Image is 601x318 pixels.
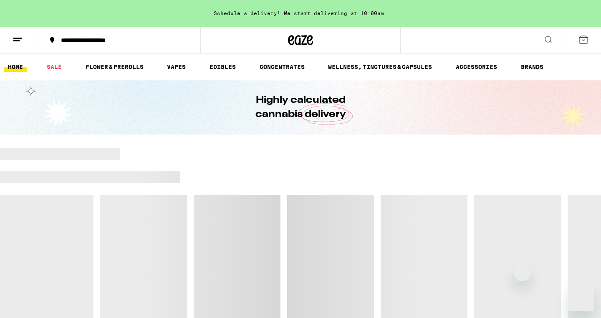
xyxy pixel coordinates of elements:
a: EDIBLES [205,62,240,72]
a: WELLNESS, TINCTURES & CAPSULES [324,62,436,72]
h1: Highly calculated cannabis delivery [232,93,369,122]
a: CONCENTRATES [255,62,309,72]
a: SALE [43,62,66,72]
a: HOME [4,62,27,72]
a: ACCESSORIES [452,62,501,72]
a: VAPES [163,62,190,72]
iframe: Button to launch messaging window [568,285,594,311]
a: BRANDS [517,62,548,72]
a: FLOWER & PREROLLS [81,62,148,72]
iframe: Close message [514,265,530,281]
